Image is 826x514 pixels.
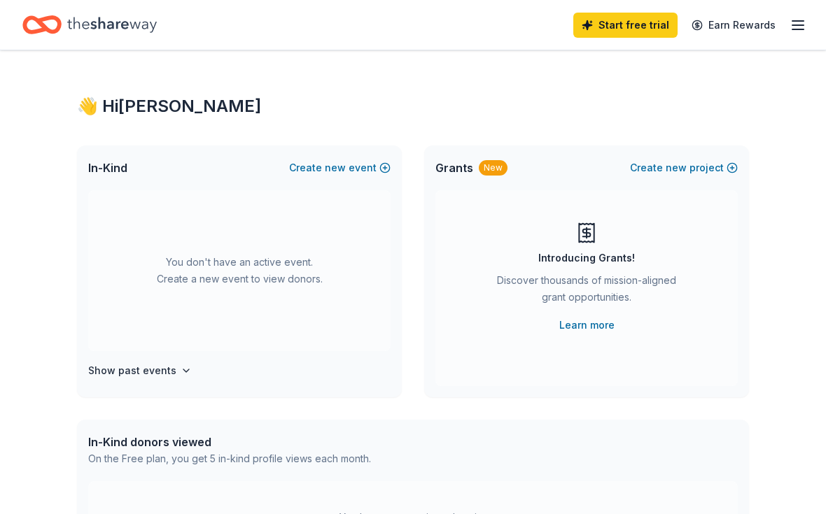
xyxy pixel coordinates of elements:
a: Earn Rewards [683,13,784,38]
h4: Show past events [88,362,176,379]
div: New [479,160,507,176]
div: Introducing Grants! [538,250,635,266]
div: On the Free plan, you get 5 in-kind profile views each month. [88,450,371,467]
div: In-Kind donors viewed [88,434,371,450]
span: new [325,159,346,176]
span: Grants [435,159,473,176]
a: Start free trial [573,13,678,38]
button: Createnewproject [630,159,738,176]
a: Home [22,8,157,41]
div: 👋 Hi [PERSON_NAME] [77,95,749,117]
span: new [666,159,687,176]
div: You don't have an active event. Create a new event to view donors. [88,190,391,351]
button: Createnewevent [289,159,391,176]
div: Discover thousands of mission-aligned grant opportunities. [491,272,682,311]
button: Show past events [88,362,192,379]
span: In-Kind [88,159,127,176]
a: Learn more [559,317,615,334]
